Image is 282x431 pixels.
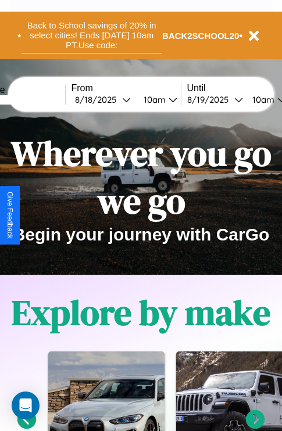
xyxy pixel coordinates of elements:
[12,289,270,336] h1: Explore by make
[138,94,169,105] div: 10am
[247,94,277,105] div: 10am
[75,94,122,105] div: 8 / 18 / 2025
[162,31,240,41] b: BACK2SCHOOL20
[72,94,134,106] button: 8/18/2025
[6,192,14,239] div: Give Feedback
[187,94,234,105] div: 8 / 19 / 2025
[12,392,40,419] div: Open Intercom Messenger
[72,83,181,94] label: From
[134,94,181,106] button: 10am
[22,17,162,53] button: Back to School savings of 20% in select cities! Ends [DATE] 10am PT.Use code:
